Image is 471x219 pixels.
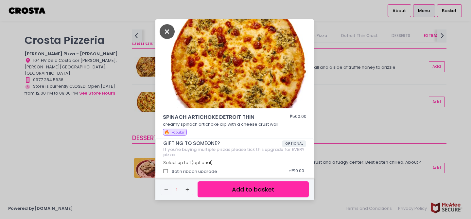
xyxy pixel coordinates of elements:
div: If you're buying multiple pizzas please tick this upgrade for EVERY pizza [163,147,306,157]
span: Popular [171,130,184,135]
div: + ₱10.00 [286,165,306,178]
span: 🔥 [164,129,169,135]
button: Add to basket [198,181,309,197]
button: Close [160,28,175,34]
span: SPINACH ARTICHOKE DETROIT THIN [163,113,271,121]
span: GIFTING TO SOMEONE? [163,140,282,146]
div: ₱500.00 [290,113,306,121]
span: Select up to 1 (optional) [163,160,213,165]
p: creamy spinach artichoke dip with a cheese crust wall [163,121,307,128]
span: OPTIONAL [282,140,306,147]
img: SPINACH ARTICHOKE DETROIT THIN [155,19,314,108]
